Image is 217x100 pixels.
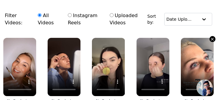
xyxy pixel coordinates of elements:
label: Uploaded Videos [109,12,144,27]
label: Instagram Reels [68,12,102,27]
div: Sort by: [147,13,212,26]
input: Instagram Reels [68,13,72,17]
button: Video Delete [209,36,215,42]
label: All Videos [37,12,60,27]
div: Open chat [197,80,213,96]
div: Filter Videos: [5,9,147,30]
input: All Videos [38,13,42,17]
input: Uploaded Videos [110,13,114,17]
